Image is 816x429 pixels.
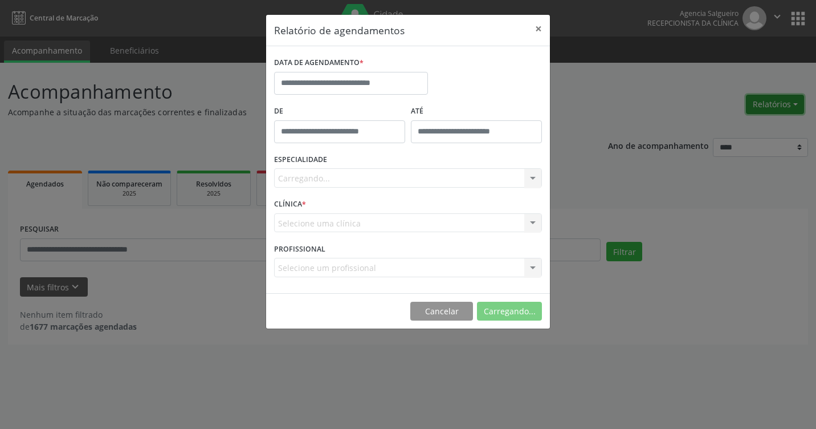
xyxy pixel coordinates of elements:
[274,151,327,169] label: ESPECIALIDADE
[274,54,364,72] label: DATA DE AGENDAMENTO
[274,196,306,213] label: CLÍNICA
[274,103,405,120] label: De
[411,103,542,120] label: ATÉ
[410,302,473,321] button: Cancelar
[527,15,550,43] button: Close
[477,302,542,321] button: Carregando...
[274,23,405,38] h5: Relatório de agendamentos
[274,240,325,258] label: PROFISSIONAL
